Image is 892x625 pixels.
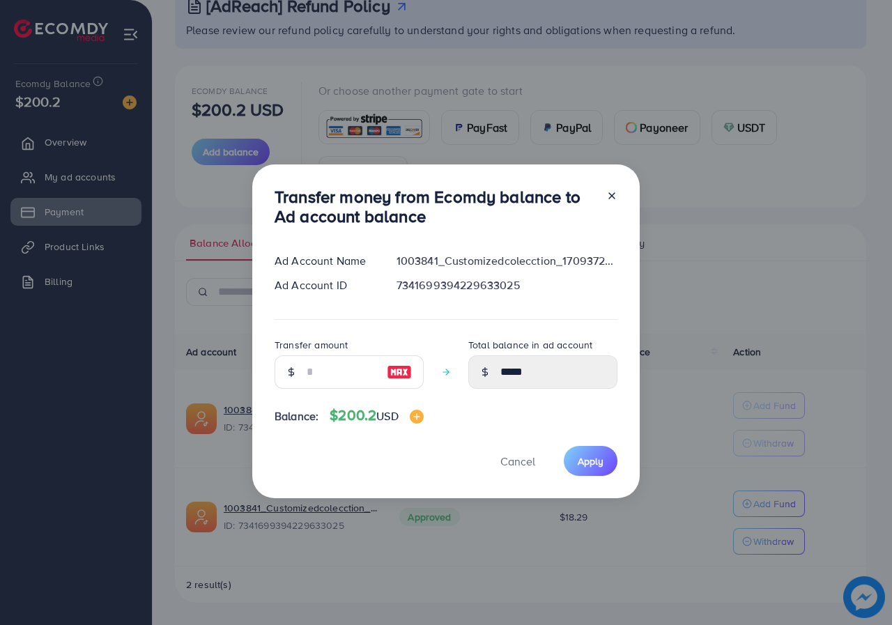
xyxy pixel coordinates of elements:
button: Apply [564,446,617,476]
h3: Transfer money from Ecomdy balance to Ad account balance [275,187,595,227]
label: Transfer amount [275,338,348,352]
span: Cancel [500,454,535,469]
label: Total balance in ad account [468,338,592,352]
button: Cancel [483,446,553,476]
div: Ad Account Name [263,253,385,269]
span: Apply [578,454,603,468]
h4: $200.2 [330,407,423,424]
span: Balance: [275,408,318,424]
div: 1003841_Customizedcolecction_1709372613954 [385,253,629,269]
span: USD [376,408,398,424]
div: Ad Account ID [263,277,385,293]
img: image [410,410,424,424]
div: 7341699394229633025 [385,277,629,293]
img: image [387,364,412,380]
